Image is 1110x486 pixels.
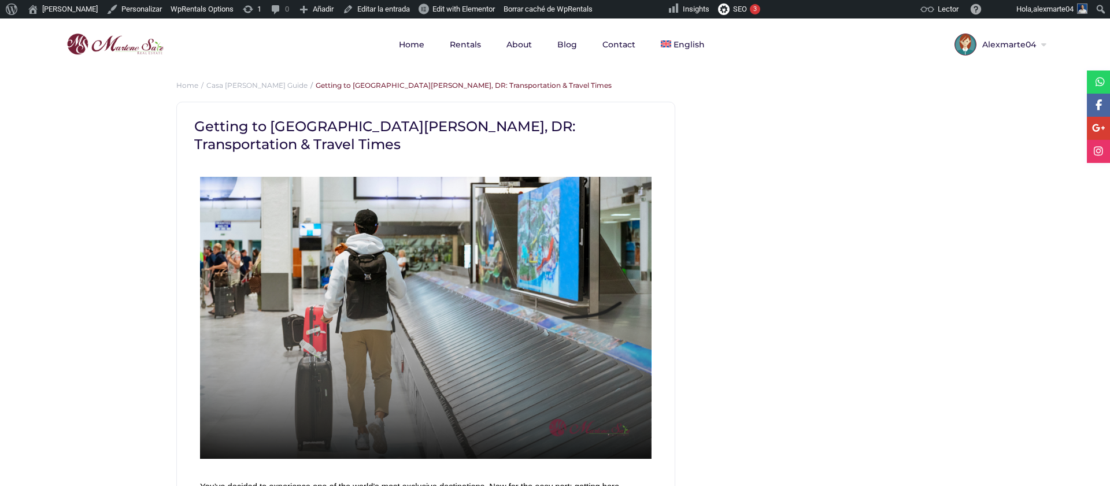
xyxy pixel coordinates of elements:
img: Men at the baggage carousel arriving in the Dominican Republic [200,177,652,459]
span: Alexmarte04 [976,40,1039,49]
a: Blog [546,18,589,71]
img: logo [64,31,166,58]
span: alexmarte04 [1033,5,1074,13]
a: Home [176,81,198,90]
a: Rentals [438,18,493,71]
span: SEO [733,5,747,13]
a: About [495,18,543,71]
h1: Getting to [GEOGRAPHIC_DATA][PERSON_NAME], DR: Transportation & Travel Times [194,109,649,153]
span: English [674,39,705,50]
li: Getting to [GEOGRAPHIC_DATA][PERSON_NAME], DR: Transportation & Travel Times [308,81,612,90]
a: English [649,18,716,71]
a: Contact [591,18,647,71]
div: 3 [750,4,760,14]
a: Home [387,18,436,71]
img: Visitas de 48 horas. Haz clic para ver más estadísticas del sitio. [603,3,668,17]
span: Edit with Elementor [432,5,495,13]
a: Casa [PERSON_NAME] Guide [206,81,308,90]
